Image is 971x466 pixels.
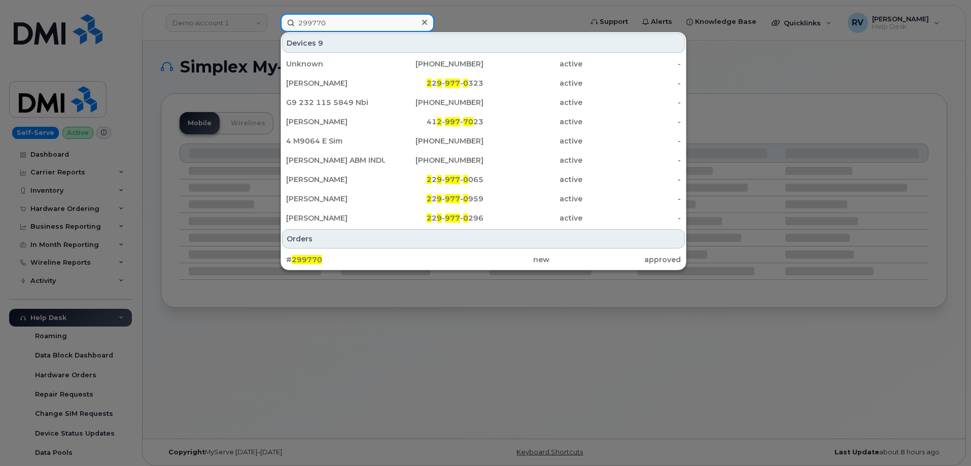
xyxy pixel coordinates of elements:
[418,255,549,265] div: new
[385,213,484,223] div: 2 - - 296
[292,255,322,264] span: 299770
[286,78,385,88] div: [PERSON_NAME]
[582,136,681,146] div: -
[483,59,582,69] div: active
[385,136,484,146] div: [PHONE_NUMBER]
[463,175,468,184] span: 0
[582,59,681,69] div: -
[282,190,685,208] a: [PERSON_NAME]229-977-0959active-
[385,155,484,165] div: [PHONE_NUMBER]
[582,78,681,88] div: -
[437,213,442,223] span: 9
[282,74,685,92] a: [PERSON_NAME]229-977-0323active-
[286,117,385,127] div: [PERSON_NAME]
[427,175,432,184] span: 2
[286,136,385,146] div: 4 M9064 E Sim
[427,213,432,223] span: 2
[463,194,468,203] span: 0
[483,78,582,88] div: active
[483,155,582,165] div: active
[385,174,484,185] div: 2 - - 065
[286,194,385,204] div: [PERSON_NAME]
[282,113,685,131] a: [PERSON_NAME]412-997-7023active-
[483,213,582,223] div: active
[445,117,460,126] span: 997
[582,194,681,204] div: -
[445,79,460,88] span: 977
[286,255,418,265] div: #
[483,97,582,107] div: active
[286,174,385,185] div: [PERSON_NAME]
[385,59,484,69] div: [PHONE_NUMBER]
[463,117,473,126] span: 70
[385,78,484,88] div: 2 - - 323
[282,55,685,73] a: Unknown[PHONE_NUMBER]active-
[282,209,685,227] a: [PERSON_NAME]229-977-0296active-
[437,79,442,88] span: 9
[427,79,432,88] span: 2
[483,174,582,185] div: active
[282,170,685,189] a: [PERSON_NAME]229-977-0065active-
[582,174,681,185] div: -
[445,175,460,184] span: 977
[282,250,685,269] a: #299770newapproved
[286,59,385,69] div: Unknown
[582,213,681,223] div: -
[385,97,484,107] div: [PHONE_NUMBER]
[282,33,685,53] div: Devices
[437,194,442,203] span: 9
[282,93,685,112] a: G9 232 115 5849 Nbi[PHONE_NUMBER]active-
[437,117,442,126] span: 2
[427,194,432,203] span: 2
[463,79,468,88] span: 0
[549,255,681,265] div: approved
[582,97,681,107] div: -
[282,151,685,169] a: [PERSON_NAME] ABM INDUSTRIES[PHONE_NUMBER]active-
[483,117,582,127] div: active
[282,229,685,248] div: Orders
[286,213,385,223] div: [PERSON_NAME]
[483,136,582,146] div: active
[445,194,460,203] span: 977
[282,132,685,150] a: 4 M9064 E Sim[PHONE_NUMBER]active-
[582,117,681,127] div: -
[385,117,484,127] div: 41 - - 23
[437,175,442,184] span: 9
[582,155,681,165] div: -
[463,213,468,223] span: 0
[286,97,385,107] div: G9 232 115 5849 Nbi
[318,38,323,48] span: 9
[483,194,582,204] div: active
[385,194,484,204] div: 2 - - 959
[445,213,460,223] span: 977
[286,155,385,165] div: [PERSON_NAME] ABM INDUSTRIES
